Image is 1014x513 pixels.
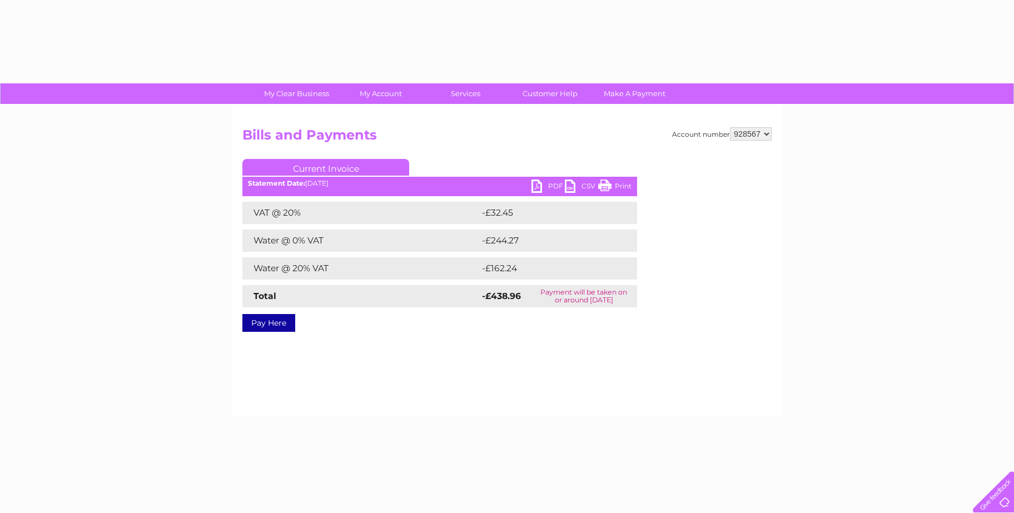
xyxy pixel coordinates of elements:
div: Account number [672,127,772,141]
td: VAT @ 20% [242,202,479,224]
a: Pay Here [242,314,295,332]
a: CSV [565,180,598,196]
strong: Total [254,291,276,301]
a: Current Invoice [242,159,409,176]
td: Water @ 20% VAT [242,257,479,280]
td: Payment will be taken on or around [DATE] [530,285,637,307]
a: Print [598,180,632,196]
td: -£162.24 [479,257,618,280]
td: -£244.27 [479,230,619,252]
a: Customer Help [504,83,596,104]
a: My Account [335,83,427,104]
a: Make A Payment [589,83,680,104]
strong: -£438.96 [482,291,521,301]
div: [DATE] [242,180,637,187]
a: My Clear Business [251,83,342,104]
a: Services [420,83,511,104]
td: Water @ 0% VAT [242,230,479,252]
td: -£32.45 [479,202,617,224]
b: Statement Date: [248,179,305,187]
h2: Bills and Payments [242,127,772,148]
a: PDF [531,180,565,196]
